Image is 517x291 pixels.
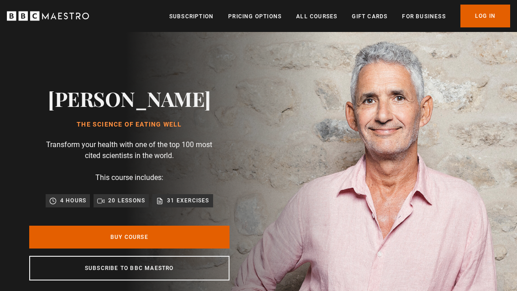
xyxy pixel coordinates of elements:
a: Subscription [169,12,214,21]
a: For business [402,12,445,21]
p: 31 exercises [167,196,209,205]
p: Transform your health with one of the top 100 most cited scientists in the world. [38,139,220,161]
h1: The Science of Eating Well [48,121,211,128]
nav: Primary [169,5,510,27]
a: Buy Course [29,226,230,249]
p: 20 lessons [108,196,145,205]
a: Gift Cards [352,12,387,21]
svg: BBC Maestro [7,9,89,23]
a: Pricing Options [228,12,282,21]
a: All Courses [296,12,337,21]
p: This course includes: [95,172,163,183]
h2: [PERSON_NAME] [48,87,211,110]
a: Log In [460,5,510,27]
p: 4 hours [60,196,86,205]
